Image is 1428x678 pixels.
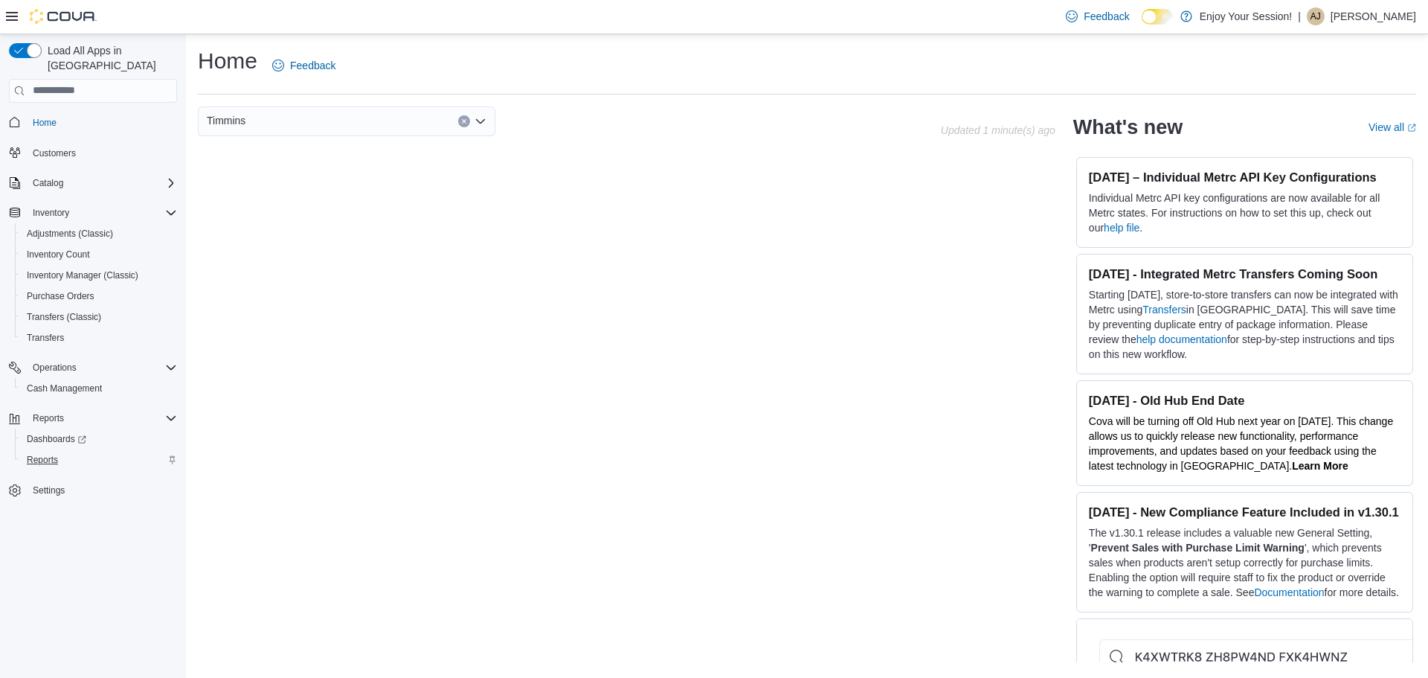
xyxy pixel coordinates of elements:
span: Cash Management [21,380,177,397]
h3: [DATE] – Individual Metrc API Key Configurations [1089,170,1400,185]
a: Cash Management [21,380,108,397]
img: Cova [30,9,97,24]
a: Dashboards [21,430,92,448]
a: Feedback [266,51,341,80]
button: Transfers [15,327,183,348]
p: Enjoy Your Session! [1200,7,1293,25]
p: | [1298,7,1301,25]
a: Inventory Manager (Classic) [21,266,144,284]
span: Operations [27,359,177,377]
a: Home [27,114,62,132]
button: Reports [15,450,183,470]
span: Home [33,117,57,129]
button: Inventory [3,202,183,223]
a: Purchase Orders [21,287,100,305]
span: Reports [27,454,58,466]
p: Starting [DATE], store-to-store transfers can now be integrated with Metrc using in [GEOGRAPHIC_D... [1089,287,1400,362]
a: Dashboards [15,429,183,450]
button: Operations [3,357,183,378]
p: The v1.30.1 release includes a valuable new General Setting, ' ', which prevents sales when produ... [1089,525,1400,600]
button: Open list of options [475,115,486,127]
span: Inventory Count [27,249,90,260]
a: Settings [27,482,71,499]
span: Dashboards [27,433,86,445]
span: Cova will be turning off Old Hub next year on [DATE]. This change allows us to quickly release ne... [1089,415,1393,472]
svg: External link [1407,124,1416,132]
button: Clear input [458,115,470,127]
span: Catalog [27,174,177,192]
button: Inventory Count [15,244,183,265]
strong: Learn More [1292,460,1348,472]
span: Load All Apps in [GEOGRAPHIC_DATA] [42,43,177,73]
span: Dashboards [21,430,177,448]
span: Adjustments (Classic) [27,228,113,240]
span: Feedback [290,58,335,73]
h3: [DATE] - Old Hub End Date [1089,393,1400,408]
button: Settings [3,479,183,501]
span: Adjustments (Classic) [21,225,177,243]
h3: [DATE] - New Compliance Feature Included in v1.30.1 [1089,505,1400,519]
span: Purchase Orders [21,287,177,305]
button: Operations [27,359,83,377]
span: Timmins [207,112,245,129]
span: Cash Management [27,383,102,394]
span: Inventory [27,204,177,222]
a: Transfers [1142,304,1186,316]
span: Inventory Manager (Classic) [21,266,177,284]
button: Catalog [27,174,69,192]
a: Adjustments (Classic) [21,225,119,243]
a: Customers [27,144,82,162]
p: [PERSON_NAME] [1331,7,1416,25]
button: Home [3,112,183,133]
button: Inventory [27,204,75,222]
span: Customers [27,144,177,162]
h1: Home [198,46,257,76]
nav: Complex example [9,106,177,540]
a: Documentation [1254,586,1324,598]
p: Individual Metrc API key configurations are now available for all Metrc states. For instructions ... [1089,191,1400,235]
span: Customers [33,147,76,159]
input: Dark Mode [1142,9,1173,25]
button: Catalog [3,173,183,194]
button: Reports [3,408,183,429]
h3: [DATE] - Integrated Metrc Transfers Coming Soon [1089,266,1400,281]
span: Inventory Manager (Classic) [27,269,138,281]
span: Transfers (Classic) [27,311,101,323]
span: Settings [27,481,177,499]
span: Transfers (Classic) [21,308,177,326]
span: Operations [33,362,77,374]
a: help file [1104,222,1139,234]
span: Home [27,113,177,132]
a: Transfers [21,329,70,347]
button: Adjustments (Classic) [15,223,183,244]
span: Inventory Count [21,246,177,263]
p: Updated 1 minute(s) ago [941,124,1055,136]
h2: What's new [1073,115,1183,139]
button: Customers [3,142,183,164]
button: Purchase Orders [15,286,183,307]
a: Transfers (Classic) [21,308,107,326]
span: AJ [1310,7,1321,25]
span: Transfers [27,332,64,344]
span: Settings [33,484,65,496]
span: Reports [33,412,64,424]
span: Transfers [21,329,177,347]
button: Cash Management [15,378,183,399]
button: Transfers (Classic) [15,307,183,327]
a: help documentation [1136,333,1227,345]
a: View allExternal link [1368,121,1416,133]
span: Reports [21,451,177,469]
span: Feedback [1084,9,1129,24]
span: Inventory [33,207,69,219]
a: Feedback [1060,1,1135,31]
strong: Prevent Sales with Purchase Limit Warning [1091,542,1305,554]
button: Inventory Manager (Classic) [15,265,183,286]
div: Aleshia Jennings [1307,7,1325,25]
a: Inventory Count [21,246,96,263]
span: Reports [27,409,177,427]
button: Reports [27,409,70,427]
a: Reports [21,451,64,469]
span: Purchase Orders [27,290,94,302]
span: Catalog [33,177,63,189]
